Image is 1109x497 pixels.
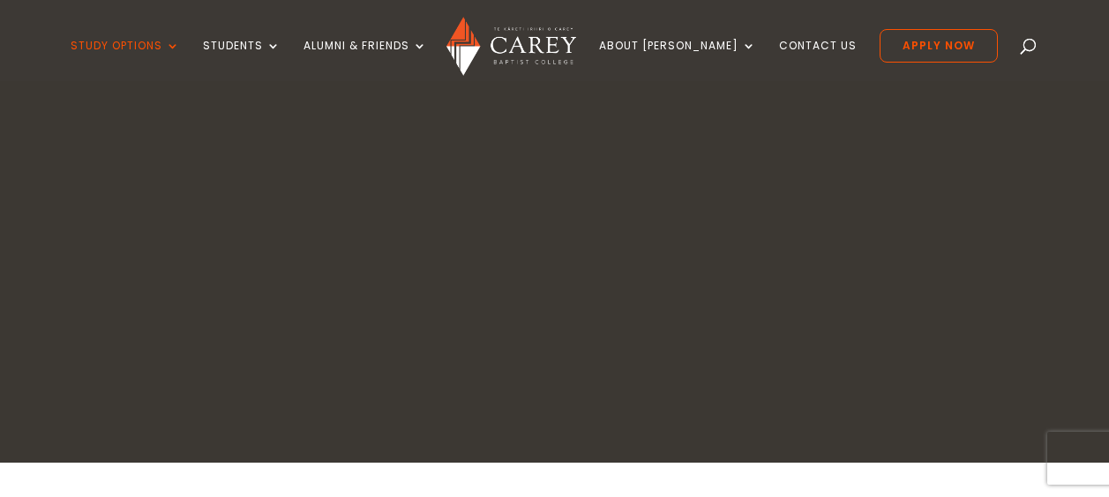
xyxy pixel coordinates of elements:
a: Alumni & Friends [303,40,427,81]
a: Contact Us [779,40,857,81]
a: About [PERSON_NAME] [599,40,756,81]
a: Study Options [71,40,180,81]
a: Apply Now [880,29,998,63]
a: Students [203,40,281,81]
img: Carey Baptist College [446,17,576,76]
